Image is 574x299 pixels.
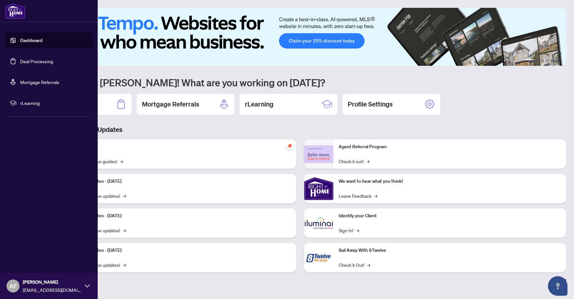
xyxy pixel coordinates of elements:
[339,261,370,268] a: Check it Out!→
[348,100,393,109] h2: Profile Settings
[68,212,291,220] p: Platform Updates - [DATE]
[34,76,566,89] h1: Welcome back [PERSON_NAME]! What are you working on [DATE]?
[339,178,561,185] p: We want to hear what you think!
[286,142,294,150] span: pushpin
[523,59,534,62] button: 1
[123,227,126,234] span: →
[367,261,370,268] span: →
[304,243,333,272] img: Sail Away With 8Twelve
[34,8,566,66] img: Slide 0
[23,278,81,286] span: [PERSON_NAME]
[20,99,88,107] span: rLearning
[541,59,544,62] button: 3
[123,192,126,199] span: →
[68,178,291,185] p: Platform Updates - [DATE]
[356,227,359,234] span: →
[20,58,53,64] a: Deal Processing
[5,3,25,19] img: logo
[68,143,291,150] p: Self-Help
[339,227,359,234] a: Sign In!→
[142,100,199,109] h2: Mortgage Referrals
[304,174,333,203] img: We want to hear what you think!
[536,59,539,62] button: 2
[20,37,42,43] a: Dashboard
[339,212,561,220] p: Identify your Client
[304,208,333,238] img: Identify your Client
[547,59,549,62] button: 4
[304,145,333,163] img: Agent Referral Program
[339,247,561,254] p: Sail Away With 8Twelve
[552,59,554,62] button: 5
[9,281,17,291] span: AF
[34,125,566,134] h3: Brokerage & Industry Updates
[68,247,291,254] p: Platform Updates - [DATE]
[548,276,567,296] button: Open asap
[120,158,123,165] span: →
[557,59,560,62] button: 6
[339,143,561,150] p: Agent Referral Program
[374,192,377,199] span: →
[245,100,273,109] h2: rLearning
[23,286,81,293] span: [EMAIL_ADDRESS][DOMAIN_NAME]
[339,192,377,199] a: Leave Feedback→
[366,158,370,165] span: →
[20,79,59,85] a: Mortgage Referrals
[339,158,370,165] a: Check it out!→
[123,261,126,268] span: →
